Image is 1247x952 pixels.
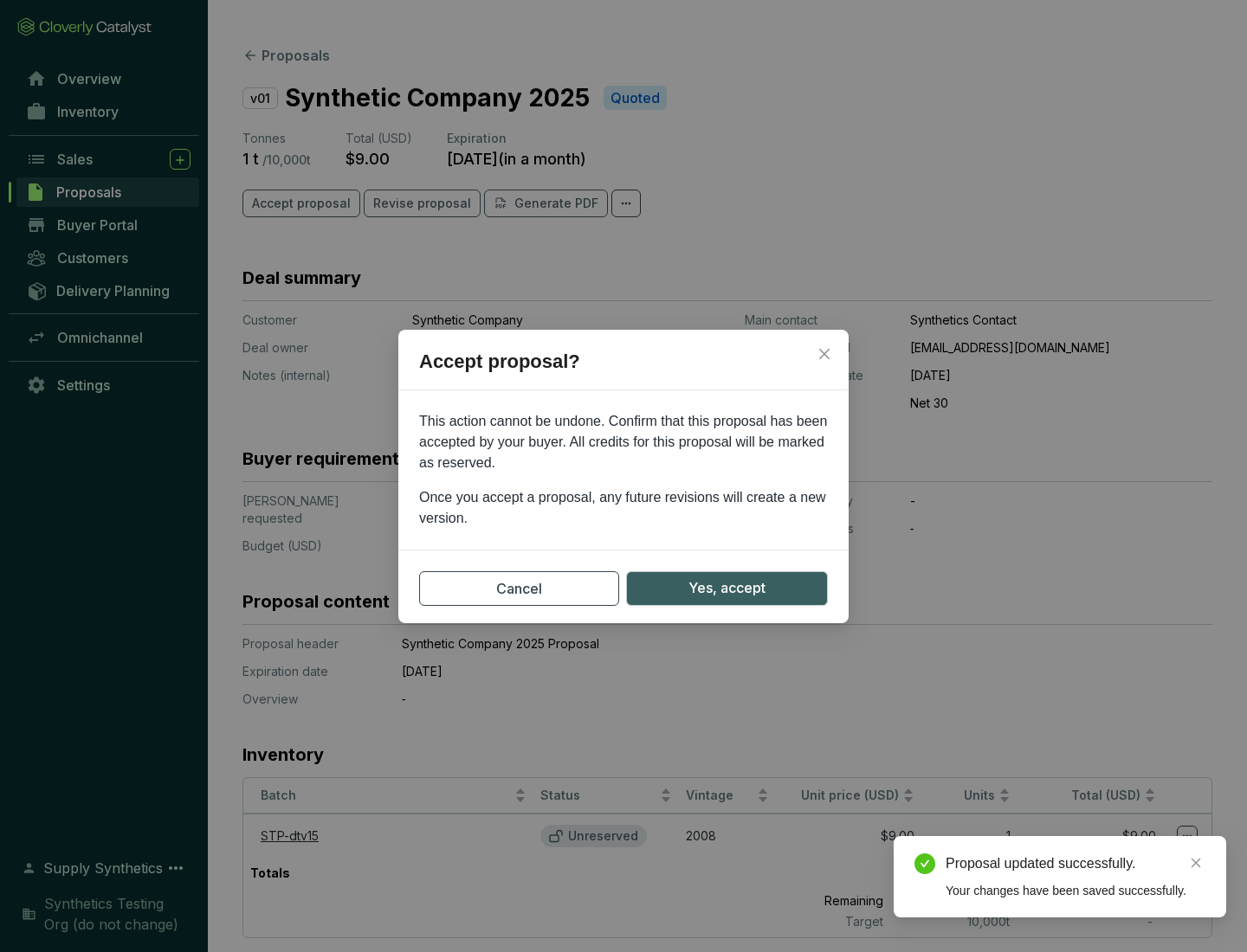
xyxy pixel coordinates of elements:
[914,853,935,874] span: check-circle
[688,577,766,599] span: Yes, accept
[811,340,838,368] button: Close
[946,853,1205,874] div: Proposal updated successfully.
[626,571,828,606] button: Yes, accept
[419,487,828,529] p: Once you accept a proposal, any future revisions will create a new version.
[496,578,542,599] span: Cancel
[1186,853,1205,872] a: Close
[419,411,828,473] p: This action cannot be undone. Confirm that this proposal has been accepted by your buyer. All cre...
[946,881,1205,900] div: Your changes have been saved successfully.
[398,347,849,390] h2: Accept proposal?
[811,347,838,361] span: Close
[1190,857,1202,869] span: close
[817,347,831,361] span: close
[419,571,619,606] button: Cancel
